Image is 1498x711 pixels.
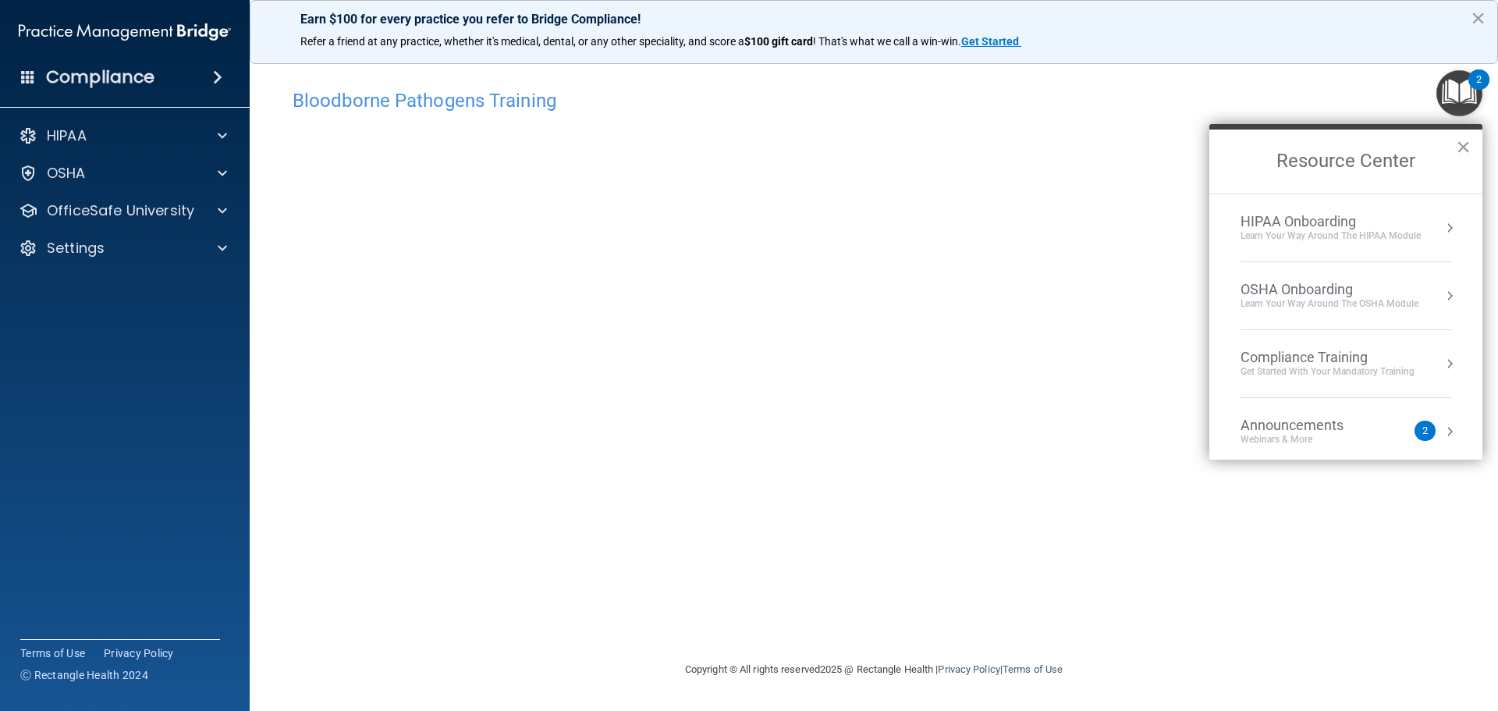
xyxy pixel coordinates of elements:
div: Announcements [1241,417,1375,434]
p: Settings [47,239,105,258]
div: OSHA Onboarding [1241,281,1418,298]
a: Privacy Policy [104,645,174,661]
button: Close [1456,134,1471,159]
h4: Compliance [46,66,154,88]
p: OSHA [47,164,86,183]
button: Close [1471,5,1486,30]
p: HIPAA [47,126,87,145]
a: OSHA [19,164,227,183]
img: PMB logo [19,16,231,48]
span: ! That's what we call a win-win. [813,35,961,48]
strong: $100 gift card [744,35,813,48]
div: Compliance Training [1241,349,1415,366]
span: Ⓒ Rectangle Health 2024 [20,667,148,683]
div: Learn Your Way around the HIPAA module [1241,229,1421,243]
a: Terms of Use [20,645,85,661]
a: Privacy Policy [938,663,999,675]
a: Settings [19,239,227,258]
div: Get Started with your mandatory training [1241,365,1415,379]
a: OfficeSafe University [19,201,227,220]
button: Open Resource Center, 2 new notifications [1436,70,1482,116]
p: OfficeSafe University [47,201,194,220]
span: Refer a friend at any practice, whether it's medical, dental, or any other speciality, and score a [300,35,744,48]
a: Get Started [961,35,1021,48]
p: Earn $100 for every practice you refer to Bridge Compliance! [300,12,1447,27]
h2: Resource Center [1209,130,1482,194]
div: Resource Center [1209,124,1482,460]
a: Terms of Use [1003,663,1063,675]
h4: Bloodborne Pathogens Training [293,91,1455,111]
iframe: bbp [293,119,1455,599]
div: Copyright © All rights reserved 2025 @ Rectangle Health | | [589,645,1159,695]
div: 2 [1476,80,1482,100]
div: Webinars & More [1241,433,1375,446]
div: Learn your way around the OSHA module [1241,297,1418,311]
div: HIPAA Onboarding [1241,213,1421,230]
strong: Get Started [961,35,1019,48]
a: HIPAA [19,126,227,145]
